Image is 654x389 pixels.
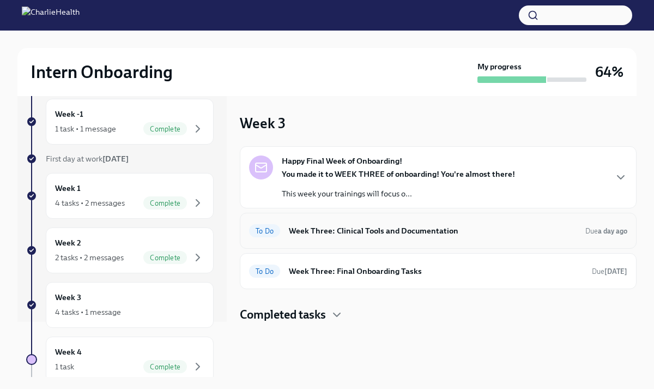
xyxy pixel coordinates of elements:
a: To DoWeek Three: Clinical Tools and DocumentationDuea day ago [249,222,627,240]
div: Completed tasks [240,307,637,323]
img: CharlieHealth [22,7,80,24]
h6: Week 3 [55,291,81,303]
span: Due [585,227,627,235]
a: Week 14 tasks • 2 messagesComplete [26,173,214,219]
h6: Week 2 [55,237,81,249]
a: To DoWeek Three: Final Onboarding TasksDue[DATE] [249,262,627,280]
div: 1 task • 1 message [55,123,116,134]
span: First day at work [46,154,129,164]
p: This week your trainings will focus o... [282,188,515,199]
h4: Completed tasks [240,307,326,323]
span: Complete [143,199,187,207]
strong: Happy Final Week of Onboarding! [282,155,402,166]
h6: Week 4 [55,346,82,358]
strong: [DATE] [604,267,627,276]
div: 1 task [55,361,74,372]
h3: Week 3 [240,113,286,133]
a: Week 41 taskComplete [26,337,214,382]
a: First day at work[DATE] [26,153,214,164]
span: October 6th, 2025 07:00 [585,226,627,236]
a: Week -11 task • 1 messageComplete [26,99,214,145]
strong: [DATE] [102,154,129,164]
strong: My progress [477,61,522,72]
a: Week 34 tasks • 1 message [26,282,214,328]
h6: Week -1 [55,108,83,120]
span: To Do [249,267,280,276]
h3: 64% [595,62,623,82]
h6: Week Three: Clinical Tools and Documentation [289,225,577,237]
span: Complete [143,125,187,133]
div: 2 tasks • 2 messages [55,252,124,263]
h6: Week 1 [55,182,81,194]
span: Complete [143,254,187,262]
span: To Do [249,227,280,235]
div: 4 tasks • 2 messages [55,198,125,208]
strong: You made it to WEEK THREE of onboarding! You're almost there! [282,169,515,179]
a: Week 22 tasks • 2 messagesComplete [26,228,214,273]
strong: a day ago [598,227,627,235]
span: Due [592,267,627,276]
span: Complete [143,363,187,371]
h6: Week Three: Final Onboarding Tasks [289,265,583,277]
span: October 4th, 2025 07:00 [592,266,627,277]
div: 4 tasks • 1 message [55,307,121,318]
h2: Intern Onboarding [31,61,173,83]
